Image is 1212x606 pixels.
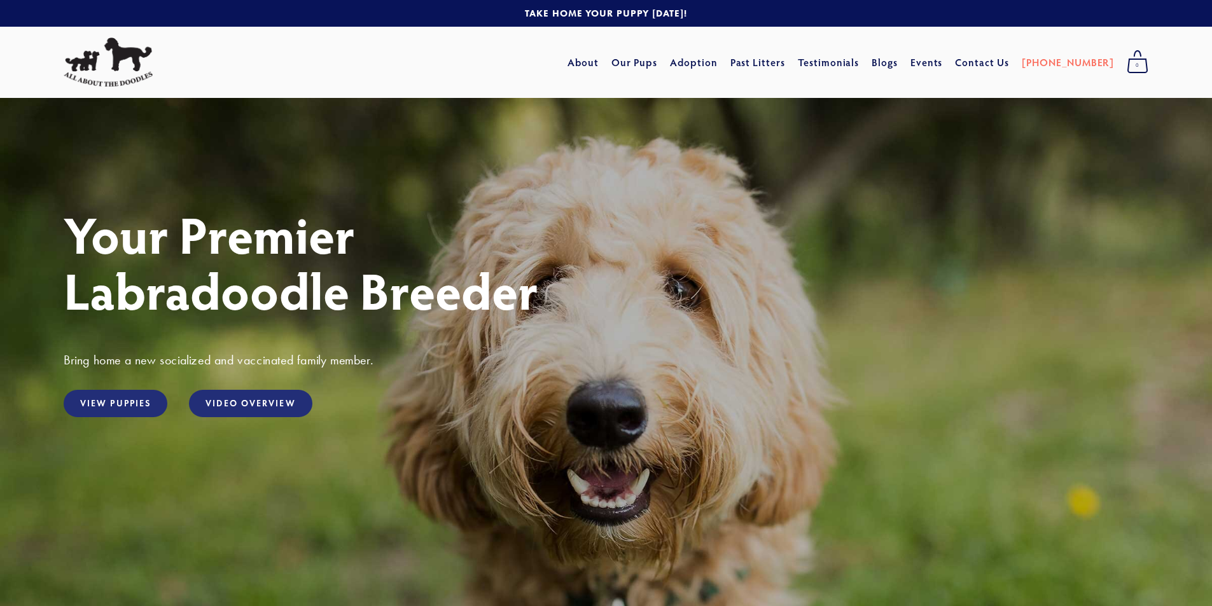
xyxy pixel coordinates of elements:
h3: Bring home a new socialized and vaccinated family member. [64,352,1148,368]
a: Our Pups [611,51,658,74]
a: Video Overview [189,390,312,417]
a: 0 items in cart [1120,46,1155,78]
a: View Puppies [64,390,167,417]
a: Events [910,51,943,74]
a: Testimonials [798,51,860,74]
h1: Your Premier Labradoodle Breeder [64,206,1148,318]
a: About [568,51,599,74]
img: All About The Doodles [64,38,153,87]
a: [PHONE_NUMBER] [1022,51,1114,74]
a: Blogs [872,51,898,74]
a: Adoption [670,51,718,74]
span: 0 [1127,57,1148,74]
a: Past Litters [730,55,786,69]
a: Contact Us [955,51,1009,74]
